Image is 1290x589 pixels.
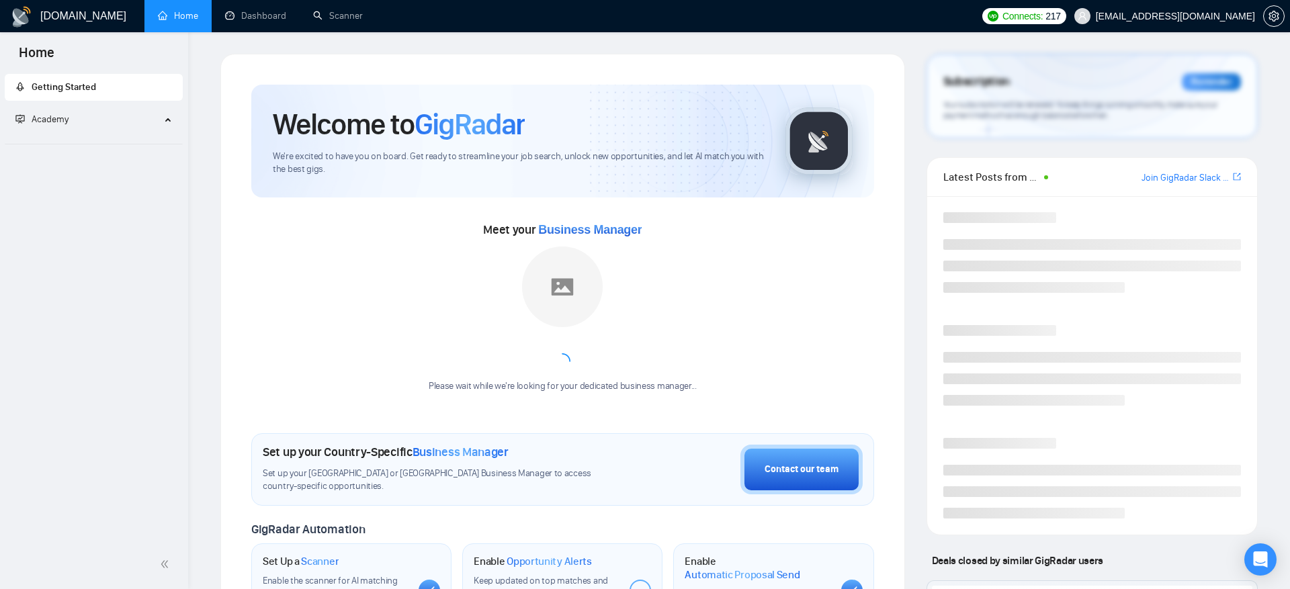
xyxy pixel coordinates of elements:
h1: Enable [685,555,830,581]
span: We're excited to have you on board. Get ready to streamline your job search, unlock new opportuni... [273,150,764,176]
span: GigRadar Automation [251,522,365,537]
a: export [1233,171,1241,183]
li: Getting Started [5,74,183,101]
span: double-left [160,557,173,571]
a: setting [1263,11,1285,21]
span: GigRadar [415,106,525,142]
img: upwork-logo.png [988,11,998,21]
h1: Welcome to [273,106,525,142]
span: Business Manager [538,223,642,236]
span: Deals closed by similar GigRadar users [927,549,1109,572]
span: Scanner [301,555,339,568]
span: Latest Posts from the GigRadar Community [943,169,1041,185]
span: Connects: [1002,9,1043,24]
div: Please wait while we're looking for your dedicated business manager... [421,380,705,393]
a: dashboardDashboard [225,10,286,21]
a: homeHome [158,10,198,21]
span: user [1078,11,1087,21]
span: Home [8,43,65,71]
img: logo [11,6,32,28]
h1: Set up your Country-Specific [263,445,509,459]
div: Reminder [1182,73,1241,91]
span: rocket [15,82,25,91]
img: gigradar-logo.png [785,107,853,175]
a: Join GigRadar Slack Community [1142,171,1230,185]
li: Academy Homepage [5,138,183,147]
h1: Set Up a [263,555,339,568]
span: Subscription [943,71,1010,93]
span: Getting Started [32,81,96,93]
div: Contact our team [765,462,838,477]
h1: Enable [474,555,592,568]
span: fund-projection-screen [15,114,25,124]
span: Meet your [483,222,642,237]
div: Open Intercom Messenger [1244,543,1277,576]
span: Automatic Proposal Send [685,568,800,582]
span: Academy [32,114,69,125]
span: setting [1264,11,1284,21]
button: setting [1263,5,1285,27]
span: export [1233,171,1241,182]
span: Opportunity Alerts [507,555,592,568]
a: searchScanner [313,10,363,21]
span: loading [552,351,572,371]
button: Contact our team [740,445,863,494]
span: Set up your [GEOGRAPHIC_DATA] or [GEOGRAPHIC_DATA] Business Manager to access country-specific op... [263,467,623,493]
span: Your subscription will be renewed. To keep things running smoothly, make sure your payment method... [943,99,1217,121]
img: placeholder.png [522,246,603,327]
span: 217 [1045,9,1060,24]
span: Business Manager [413,445,509,459]
span: Academy [15,114,69,125]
